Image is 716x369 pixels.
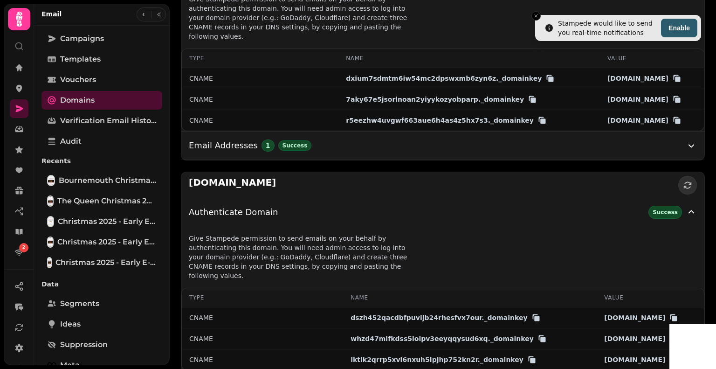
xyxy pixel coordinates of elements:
[41,9,62,19] h2: Email
[607,74,682,83] button: [DOMAIN_NAME]
[41,70,162,89] a: Vouchers
[189,139,258,152] span: Email Addresses
[189,74,331,83] div: CNAME
[60,74,96,85] span: Vouchers
[604,294,696,301] div: Value
[189,313,336,322] div: CNAME
[189,176,276,195] h2: [DOMAIN_NAME]
[604,334,678,343] button: [DOMAIN_NAME]
[58,216,157,227] span: Christmas 2025 - Early E-blast Derby Mickleover
[41,50,162,69] a: Templates
[181,226,420,288] p: Give Stampede permission to send emails on your behalf by authenticating this domain. You will ne...
[604,355,678,364] button: [DOMAIN_NAME]
[661,19,697,37] button: Enable
[60,339,108,350] span: Suppression
[189,334,336,343] div: CNAME
[669,324,716,369] iframe: Chat Widget
[41,153,162,169] p: Recents
[278,140,312,151] div: Success
[262,139,275,152] div: 1
[41,315,162,334] a: Ideas
[41,335,162,354] a: Suppression
[41,212,162,231] a: Christmas 2025 - Early E-blast Derby MickleoverChristmas 2025 - Early E-blast Derby Mickleover
[346,116,547,125] button: r5eezhw4uvgwf663aue6h4as4z5hx7s3._domainkey
[60,136,82,147] span: Audit
[59,175,157,186] span: Bournemouth Christmas 2025 - 10% OFF
[607,116,682,125] button: [DOMAIN_NAME]
[41,192,162,210] a: The Queen Christmas 2025 - 10% OFF Festive StaysThe Queen Christmas 2025 - 10% OFF Festive Stays
[189,294,336,301] div: Type
[351,294,589,301] div: Name
[48,237,53,247] img: Christmas 2025 - Early E-blast Bournemouth Carlton
[351,355,537,364] button: iktlk2qrrp5xvl6nxuh5ipjhp752kn2r._domainkey
[604,313,678,322] button: [DOMAIN_NAME]
[22,244,25,251] span: 2
[607,55,696,62] div: Value
[48,196,53,206] img: The Queen Christmas 2025 - 10% OFF Festive Stays
[48,258,51,267] img: Christmas 2025 - Early E-blast The Queen at Chester Hotel
[181,198,704,226] button: Authenticate DomainSuccess
[189,355,336,364] div: CNAME
[41,294,162,313] a: Segments
[41,171,162,190] a: Bournemouth Christmas 2025 - 10% OFFBournemouth Christmas 2025 - 10% OFF
[48,217,53,226] img: Christmas 2025 - Early E-blast Derby Mickleover
[57,195,157,207] span: The Queen Christmas 2025 - 10% OFF Festive Stays
[346,55,592,62] div: Name
[41,111,162,130] a: Verification email history
[648,206,682,219] div: Success
[189,116,331,125] div: CNAME
[346,95,537,104] button: 7aky67e5jsorlnoan2yiyykozyobparp._domainkey
[41,233,162,251] a: Christmas 2025 - Early E-blast Bournemouth CarltonChristmas 2025 - Early E-blast Bournemouth Carlton
[60,54,101,65] span: Templates
[55,257,157,268] span: Christmas 2025 - Early E-blast The Queen at [PERSON_NAME][GEOGRAPHIC_DATA]
[558,19,657,37] div: Stampede would like to send you real-time notifications
[60,298,99,309] span: Segments
[41,91,162,110] a: Domains
[607,95,682,104] button: [DOMAIN_NAME]
[41,132,162,151] a: Audit
[346,74,555,83] button: dxium7sdmtm6iw54mc2dpswxmb6zyn6z._domainkey
[60,115,157,126] span: Verification email history
[41,253,162,272] a: Christmas 2025 - Early E-blast The Queen at Chester HotelChristmas 2025 - Early E-blast The Queen...
[531,11,541,21] button: Close toast
[10,243,28,262] a: 2
[189,206,278,219] span: Authenticate Domain
[60,95,95,106] span: Domains
[181,132,704,160] button: Email Addresses1Success
[351,313,540,322] button: dszh452qacdbfpuvijb24rhesfvx7our._domainkey
[60,33,104,44] span: Campaigns
[48,176,54,185] img: Bournemouth Christmas 2025 - 10% OFF
[189,95,331,104] div: CNAME
[57,237,157,248] span: Christmas 2025 - Early E-blast Bournemouth Carlton
[41,29,162,48] a: Campaigns
[189,55,331,62] div: Type
[41,276,162,292] p: Data
[351,334,547,343] button: whzd47mlfkdss5lolpv3eeyqqysud6xq._domainkey
[60,319,81,330] span: Ideas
